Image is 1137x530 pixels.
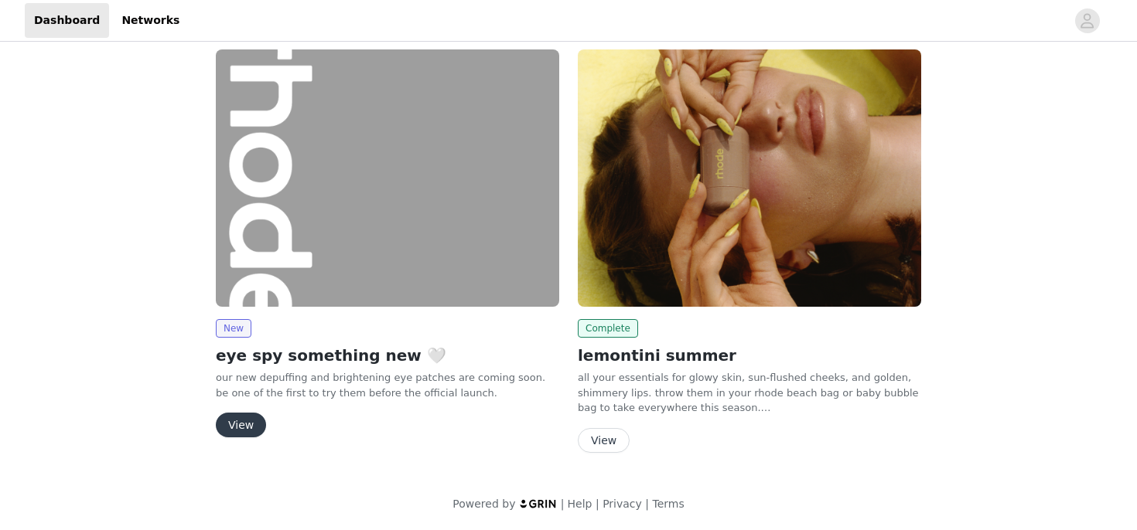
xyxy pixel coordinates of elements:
[645,498,649,510] span: |
[216,319,251,338] span: New
[578,435,630,447] a: View
[216,420,266,431] a: View
[216,344,559,367] h2: eye spy something new 🤍
[216,370,559,400] p: our new depuffing and brightening eye patches are coming soon. be one of the first to try them be...
[216,49,559,307] img: rhode skin
[578,344,921,367] h2: lemontini summer
[1080,8,1094,33] div: avatar
[25,3,109,38] a: Dashboard
[216,413,266,437] button: View
[603,498,642,510] a: Privacy
[578,428,630,453] button: View
[578,49,921,307] img: rhode skin
[652,498,684,510] a: Terms
[452,498,515,510] span: Powered by
[596,498,599,510] span: |
[578,319,638,338] span: Complete
[112,3,189,38] a: Networks
[519,498,558,508] img: logo
[561,498,565,510] span: |
[578,370,921,416] p: all your essentials for glowy skin, sun-flushed cheeks, and golden, shimmery lips. throw them in ...
[568,498,592,510] a: Help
